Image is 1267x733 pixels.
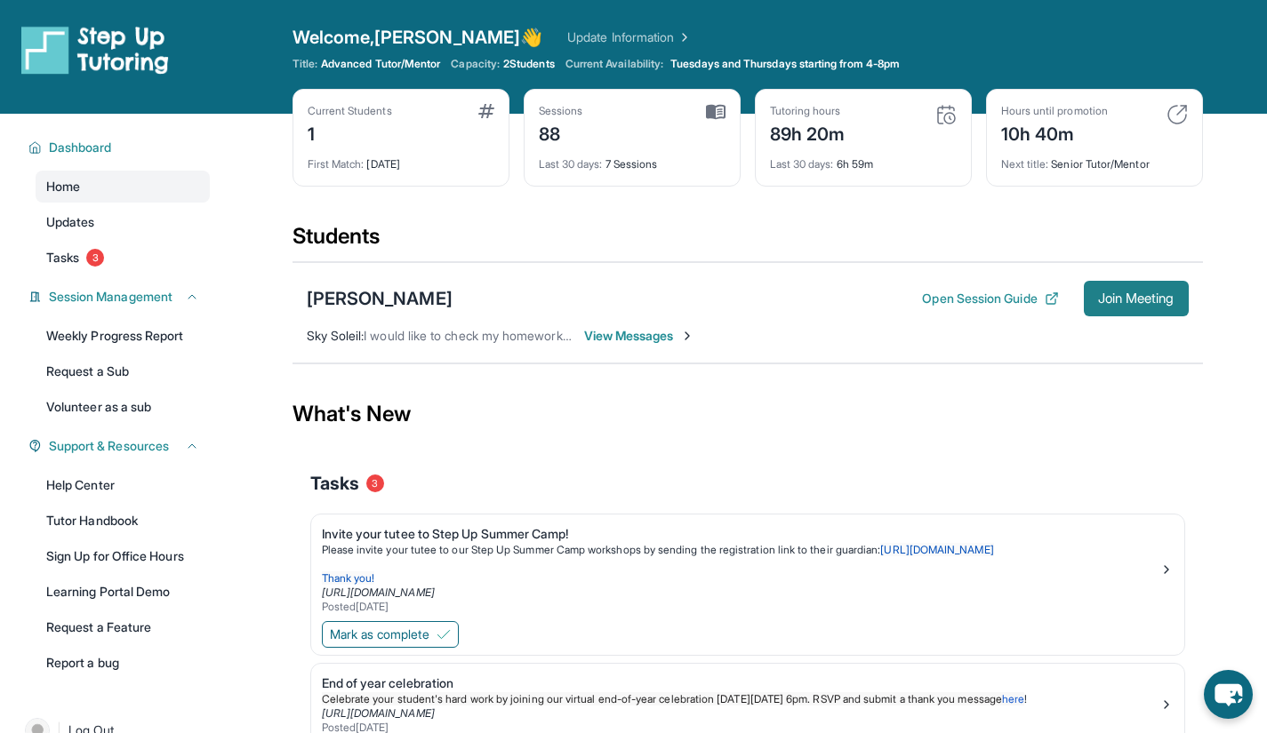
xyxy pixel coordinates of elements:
div: Students [293,222,1203,261]
a: Learning Portal Demo [36,576,210,608]
span: Last 30 days : [770,157,834,171]
span: Tasks [46,249,79,267]
div: Posted [DATE] [322,600,1159,614]
button: chat-button [1204,670,1253,719]
div: 88 [539,118,583,147]
div: What's New [293,375,1203,453]
img: Chevron-Right [680,329,694,343]
img: card [1167,104,1188,125]
a: Tutor Handbook [36,505,210,537]
div: Sessions [539,104,583,118]
div: Current Students [308,104,392,118]
span: Title: [293,57,317,71]
a: Tasks3 [36,242,210,274]
span: Last 30 days : [539,157,603,171]
a: Weekly Progress Report [36,320,210,352]
span: Tasks [310,471,359,496]
span: View Messages [584,327,695,345]
div: 89h 20m [770,118,846,147]
a: Help Center [36,469,210,501]
img: Chevron Right [674,28,692,46]
span: 3 [366,474,384,492]
div: 6h 59m [770,147,957,171]
span: Updates [46,213,95,231]
img: card [935,104,957,125]
p: Please invite your tutee to our Step Up Summer Camp workshops by sending the registration link to... [322,543,1159,557]
a: here [1002,692,1024,705]
span: Next title : [1001,157,1049,171]
span: Celebrate your student's hard work by joining our virtual end-of-year celebration [DATE][DATE] 6p... [322,692,1002,705]
span: Current Availability: [565,57,663,71]
div: Senior Tutor/Mentor [1001,147,1188,171]
span: Tuesdays and Thursdays starting from 4-8pm [670,57,900,71]
span: Join Meeting [1098,293,1175,304]
button: Dashboard [42,139,199,156]
span: Welcome, [PERSON_NAME] 👋 [293,25,543,50]
button: Open Session Guide [922,290,1058,307]
a: Request a Feature [36,611,210,643]
a: Request a Sub [36,355,210,387]
a: Sign Up for Office Hours [36,540,210,572]
span: Thank you! [322,571,375,585]
span: Advanced Tutor/Mentor [321,57,440,71]
button: Session Management [42,288,199,306]
span: First Match : [308,157,365,171]
span: Sky Soleil : [307,328,365,343]
img: logo [21,25,169,75]
div: End of year celebration [322,674,1159,692]
img: card [706,104,726,120]
a: Update Information [567,28,692,46]
a: Tuesdays and Thursdays starting from 4-8pm [667,57,903,71]
div: Tutoring hours [770,104,846,118]
a: Home [36,171,210,203]
a: [URL][DOMAIN_NAME] [322,706,435,720]
button: Support & Resources [42,437,199,455]
div: [PERSON_NAME] [307,286,453,311]
span: 2 Students [503,57,555,71]
div: [DATE] [308,147,494,171]
a: Report a bug [36,647,210,679]
img: Mark as complete [437,627,451,641]
span: Session Management [49,288,172,306]
div: Invite your tutee to Step Up Summer Camp! [322,525,1159,543]
span: I would like to check my homework with you [364,328,613,343]
a: Updates [36,206,210,238]
span: Dashboard [49,139,112,156]
a: [URL][DOMAIN_NAME] [322,586,435,599]
span: Mark as complete [330,625,429,643]
span: Support & Resources [49,437,169,455]
div: 10h 40m [1001,118,1108,147]
div: 7 Sessions [539,147,726,171]
span: 3 [86,249,104,267]
span: Home [46,178,80,195]
a: [URL][DOMAIN_NAME] [880,543,993,556]
p: ! [322,692,1159,706]
a: Invite your tutee to Step Up Summer Camp!Please invite your tutee to our Step Up Summer Camp work... [311,514,1184,617]
div: Hours until promotion [1001,104,1108,118]
button: Join Meeting [1084,281,1189,316]
span: Capacity: [451,57,500,71]
img: card [478,104,494,118]
a: Volunteer as a sub [36,391,210,423]
div: 1 [308,118,392,147]
button: Mark as complete [322,621,459,648]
